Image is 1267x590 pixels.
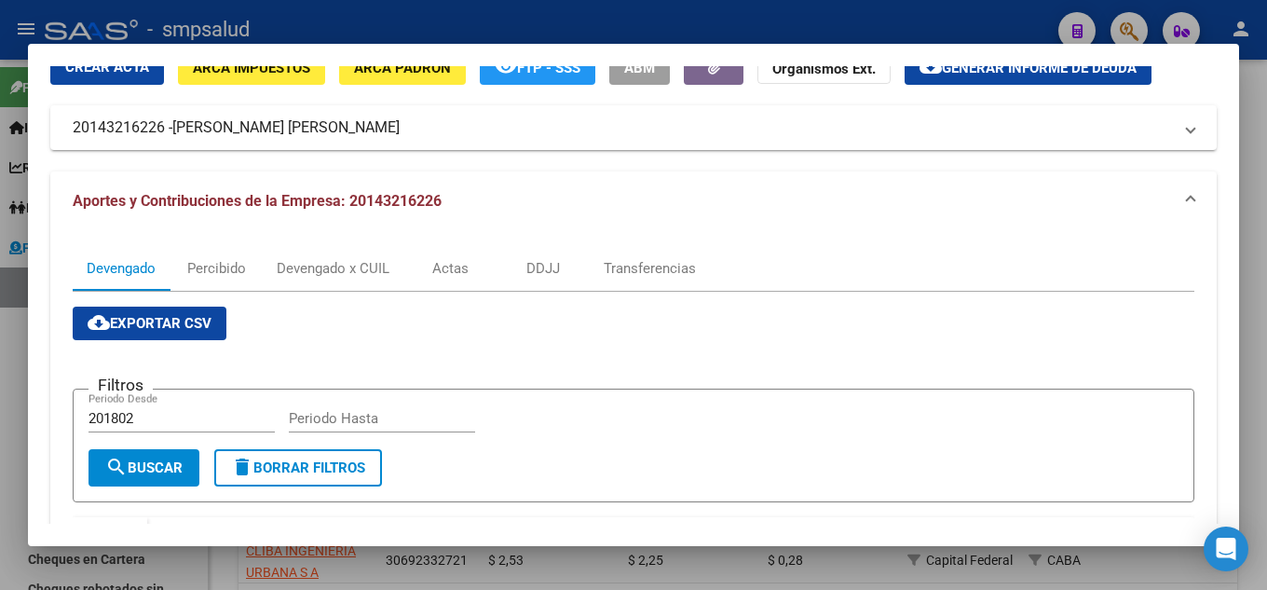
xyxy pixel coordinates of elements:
span: Borrar Filtros [231,460,365,476]
div: Actas [432,258,469,279]
button: Crear Acta [50,50,164,85]
div: Devengado x CUIL [277,258,389,279]
button: ARCA Padrón [339,50,466,85]
span: ARCA Padrón [354,60,451,76]
div: DDJJ [526,258,560,279]
div: Devengado [87,258,156,279]
div: Percibido [187,258,246,279]
mat-expansion-panel-header: Aportes y Contribuciones de la Empresa: 20143216226 [50,172,1217,231]
div: Open Intercom Messenger [1204,527,1248,571]
button: Organismos Ext. [757,50,891,85]
button: Exportar CSV [73,307,226,340]
strong: Organismos Ext. [772,61,876,77]
mat-icon: cloud_download [920,55,942,77]
span: Generar informe de deuda [942,60,1137,76]
h3: Filtros [89,375,153,395]
span: Buscar [105,460,183,476]
button: Borrar Filtros [214,449,382,487]
mat-icon: remove_red_eye [495,55,517,77]
mat-icon: delete [231,456,253,478]
button: ARCA Impuestos [178,50,325,85]
span: ARCA Impuestos [193,60,310,76]
mat-icon: search [105,456,128,478]
span: Aportes y Contribuciones de la Empresa: 20143216226 [73,192,442,210]
span: [PERSON_NAME] [PERSON_NAME] [172,117,400,139]
mat-expansion-panel-header: 20143216226 -[PERSON_NAME] [PERSON_NAME] [50,105,1217,150]
button: FTP - SSS [480,50,595,85]
span: FTP - SSS [517,60,580,76]
button: Generar informe de deuda [905,50,1151,85]
mat-icon: cloud_download [88,311,110,334]
mat-panel-title: 20143216226 - [73,117,1172,139]
span: Exportar CSV [88,315,211,332]
button: ABM [609,50,670,85]
div: Transferencias [604,258,696,279]
span: Crear Acta [65,59,149,75]
button: Buscar [89,449,199,487]
span: ABM [624,60,655,76]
